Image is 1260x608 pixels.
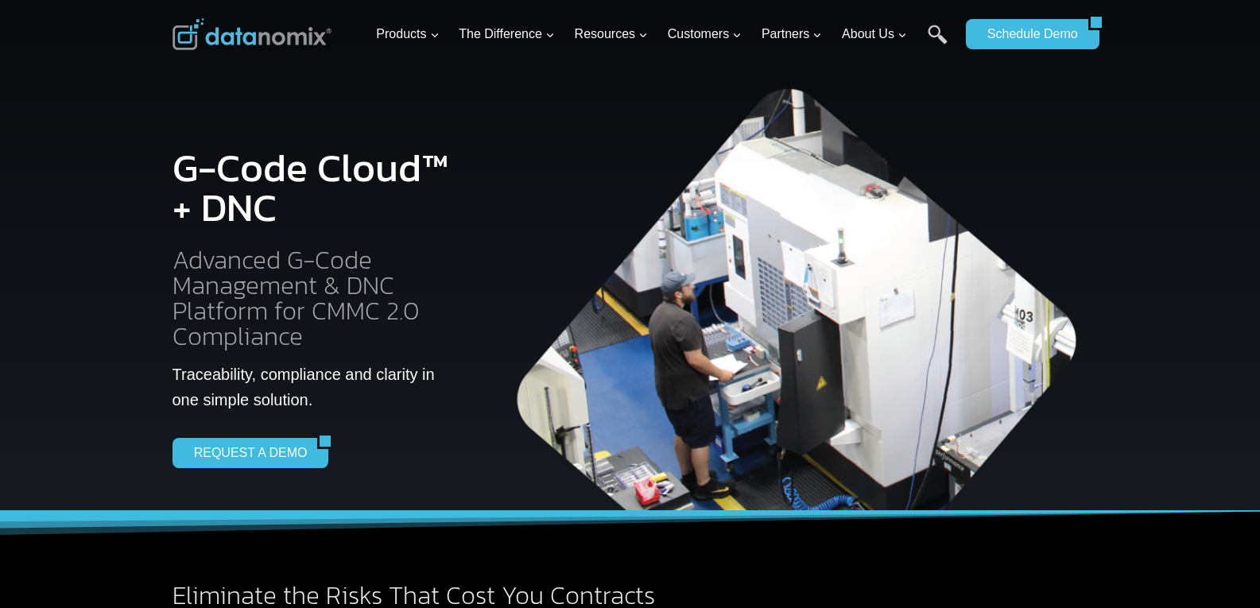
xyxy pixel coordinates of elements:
[173,438,318,468] a: REQUEST A DEMO
[173,148,456,227] h1: G-Code Cloud™ + DNC
[575,24,648,45] span: Resources
[668,24,742,45] span: Customers
[376,24,439,45] span: Products
[459,24,555,45] span: The Difference
[842,24,907,45] span: About Us
[173,583,821,608] h2: Eliminate the Risks That Cost You Contracts
[762,24,822,45] span: Partners
[173,362,456,412] p: Traceability, compliance and clarity in one simple solution.
[173,18,331,50] img: Datanomix
[966,19,1088,49] a: Schedule Demo
[173,247,456,349] h2: Advanced G-Code Management & DNC Platform for CMMC 2.0 Compliance
[928,25,948,60] a: Search
[370,9,958,60] nav: Primary Navigation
